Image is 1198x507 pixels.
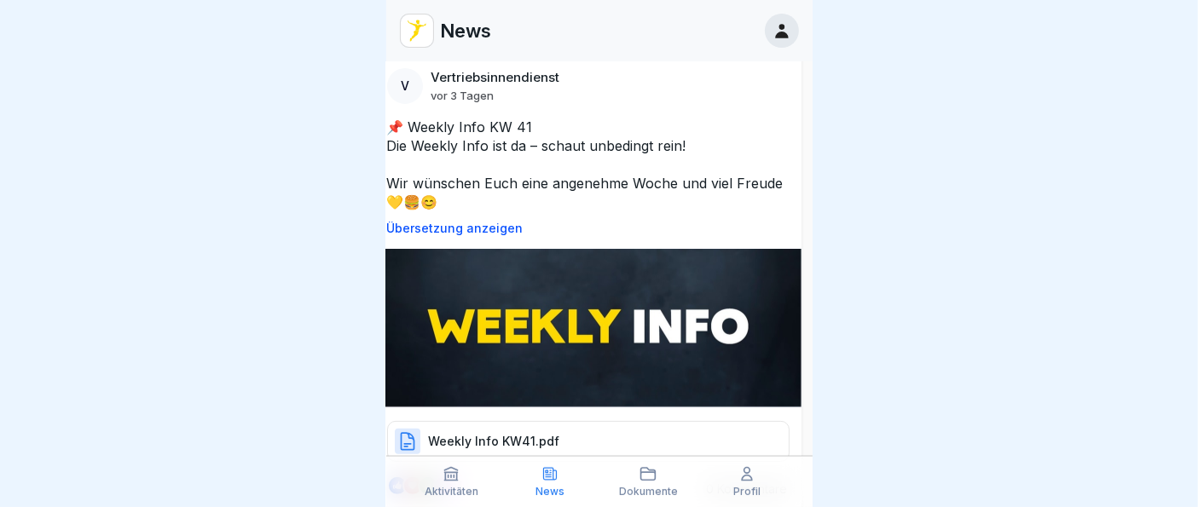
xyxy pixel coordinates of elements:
p: vor 3 Tagen [431,89,495,102]
p: Profil [733,486,761,498]
img: vd4jgc378hxa8p7qw0fvrl7x.png [401,14,433,47]
p: News [441,20,492,42]
p: Vertriebsinnendienst [431,70,560,85]
p: 📌 Weekly Info KW 41 Die Weekly Info ist da – schaut unbedingt rein! Wir wünschen Euch eine angene... [387,118,790,211]
a: Weekly Info KW41.pdf [387,441,790,458]
p: Aktivitäten [425,486,478,498]
p: Weekly Info KW41.pdf [429,433,560,450]
p: Übersetzung anzeigen [387,222,790,235]
img: Post Image [375,249,802,407]
p: News [535,486,564,498]
div: V [387,68,423,104]
p: Dokumente [619,486,678,498]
